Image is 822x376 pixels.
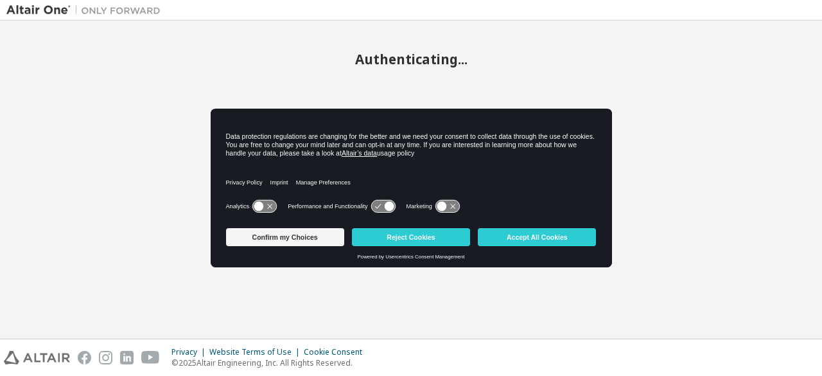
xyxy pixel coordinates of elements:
img: linkedin.svg [120,351,134,364]
div: Website Terms of Use [209,347,304,357]
img: facebook.svg [78,351,91,364]
img: youtube.svg [141,351,160,364]
div: Privacy [171,347,209,357]
h2: Authenticating... [6,51,816,67]
p: © 2025 Altair Engineering, Inc. All Rights Reserved. [171,357,370,368]
img: instagram.svg [99,351,112,364]
div: Cookie Consent [304,347,370,357]
img: altair_logo.svg [4,351,70,364]
img: Altair One [6,4,167,17]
